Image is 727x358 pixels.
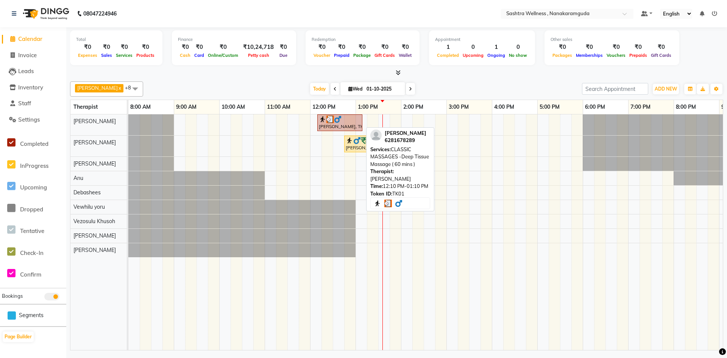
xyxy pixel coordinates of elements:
[125,84,137,91] span: +8
[583,102,607,113] a: 6:00 PM
[128,102,153,113] a: 8:00 AM
[240,43,277,52] div: ₹10,24,718
[76,43,99,52] div: ₹0
[346,86,364,92] span: Wed
[265,102,292,113] a: 11:00 AM
[370,183,383,189] span: Time:
[73,203,105,210] span: Vewhilu yoru
[73,118,116,125] span: [PERSON_NAME]
[114,53,134,58] span: Services
[2,99,64,108] a: Staff
[20,227,44,234] span: Tentative
[649,43,673,52] div: ₹0
[370,146,391,152] span: Services:
[370,168,394,174] span: Therapist:
[385,130,426,136] span: [PERSON_NAME]
[461,53,485,58] span: Upcoming
[345,137,388,151] div: [PERSON_NAME], TK02, 12:45 PM-01:45 PM, CLASSIC MASSAGES -Swedish Massage ( 60 mins )
[2,35,64,44] a: Calendar
[312,36,413,43] div: Redemption
[178,36,290,43] div: Finance
[551,53,574,58] span: Packages
[605,43,627,52] div: ₹0
[3,331,34,342] button: Page Builder
[435,36,529,43] div: Appointment
[447,102,471,113] a: 3:00 PM
[73,160,116,167] span: [PERSON_NAME]
[18,52,37,59] span: Invoice
[20,140,48,147] span: Completed
[73,232,116,239] span: [PERSON_NAME]
[655,86,677,92] span: ADD NEW
[20,206,43,213] span: Dropped
[538,102,562,113] a: 5:00 PM
[461,43,485,52] div: 0
[653,84,679,94] button: ADD NEW
[278,53,289,58] span: Due
[2,51,64,60] a: Invoice
[351,43,373,52] div: ₹0
[674,102,698,113] a: 8:00 PM
[507,43,529,52] div: 0
[551,43,574,52] div: ₹0
[312,53,332,58] span: Voucher
[370,168,430,183] div: [PERSON_NAME]
[2,293,23,299] span: Bookings
[114,43,134,52] div: ₹0
[178,43,192,52] div: ₹0
[373,53,397,58] span: Gift Cards
[351,53,373,58] span: Package
[370,190,430,198] div: TK01
[18,116,40,123] span: Settings
[18,35,42,42] span: Calendar
[76,53,99,58] span: Expenses
[134,53,156,58] span: Products
[370,191,392,197] span: Token ID:
[397,43,413,52] div: ₹0
[18,67,34,75] span: Leads
[2,116,64,124] a: Settings
[99,53,114,58] span: Sales
[627,53,649,58] span: Prepaids
[574,43,605,52] div: ₹0
[220,102,247,113] a: 10:00 AM
[178,53,192,58] span: Cash
[605,53,627,58] span: Vouchers
[77,85,118,91] span: [PERSON_NAME]
[507,53,529,58] span: No show
[206,53,240,58] span: Online/Custom
[2,67,64,76] a: Leads
[310,83,329,95] span: Today
[370,146,429,167] span: CLASSIC MASSAGES -Deep Tissue Massage ( 60 mins )
[582,83,648,95] input: Search Appointment
[20,271,41,278] span: Confirm
[629,102,652,113] a: 7:00 PM
[192,43,206,52] div: ₹0
[118,85,121,91] a: x
[649,53,673,58] span: Gift Cards
[83,3,117,24] b: 08047224946
[76,36,156,43] div: Total
[332,43,351,52] div: ₹0
[312,43,332,52] div: ₹0
[134,43,156,52] div: ₹0
[332,53,351,58] span: Prepaid
[485,43,507,52] div: 1
[370,130,382,141] img: profile
[206,43,240,52] div: ₹0
[435,53,461,58] span: Completed
[174,102,198,113] a: 9:00 AM
[73,247,116,253] span: [PERSON_NAME]
[435,43,461,52] div: 1
[627,43,649,52] div: ₹0
[73,175,83,181] span: Anu
[370,183,430,190] div: 12:10 PM-01:10 PM
[574,53,605,58] span: Memberships
[20,162,48,169] span: InProgress
[73,189,101,196] span: Debashees
[192,53,206,58] span: Card
[73,139,116,146] span: [PERSON_NAME]
[310,102,337,113] a: 12:00 PM
[485,53,507,58] span: Ongoing
[99,43,114,52] div: ₹0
